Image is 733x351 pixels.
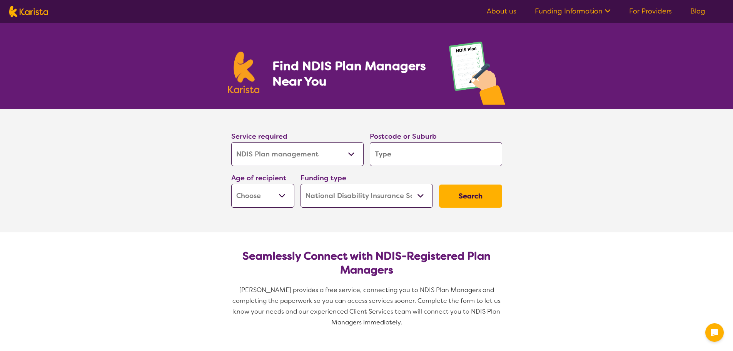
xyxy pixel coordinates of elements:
[301,173,346,183] label: Funding type
[449,42,505,109] img: plan-management
[535,7,611,16] a: Funding Information
[690,7,705,16] a: Blog
[231,132,287,141] label: Service required
[237,249,496,277] h2: Seamlessly Connect with NDIS-Registered Plan Managers
[629,7,672,16] a: For Providers
[487,7,516,16] a: About us
[370,142,502,166] input: Type
[439,185,502,208] button: Search
[231,173,286,183] label: Age of recipient
[9,6,48,17] img: Karista logo
[228,52,260,93] img: Karista logo
[232,286,502,326] span: [PERSON_NAME] provides a free service, connecting you to NDIS Plan Managers and completing the pa...
[370,132,437,141] label: Postcode or Suburb
[272,58,433,89] h1: Find NDIS Plan Managers Near You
